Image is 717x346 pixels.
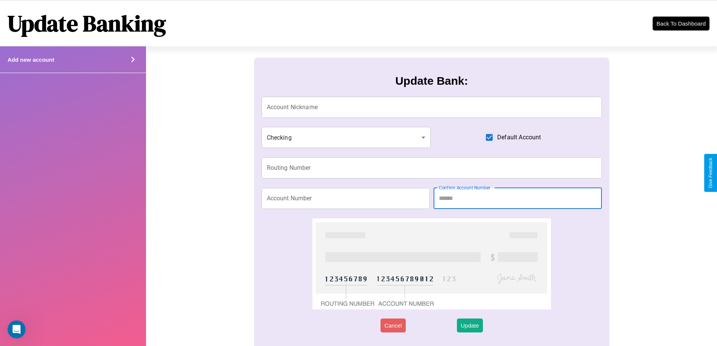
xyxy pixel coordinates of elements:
[8,8,166,39] h1: Update Banking
[497,133,541,142] span: Default Account
[8,320,26,338] iframe: Intercom live chat
[381,319,406,332] button: Cancel
[8,56,54,63] h4: Add new account
[312,218,551,309] img: check
[708,158,713,188] div: Give Feedback
[653,17,709,30] button: Back To Dashboard
[262,127,431,148] div: Checking
[457,319,483,332] button: Update
[395,75,468,87] h3: Update Bank:
[439,184,490,191] label: Confirm Account Number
